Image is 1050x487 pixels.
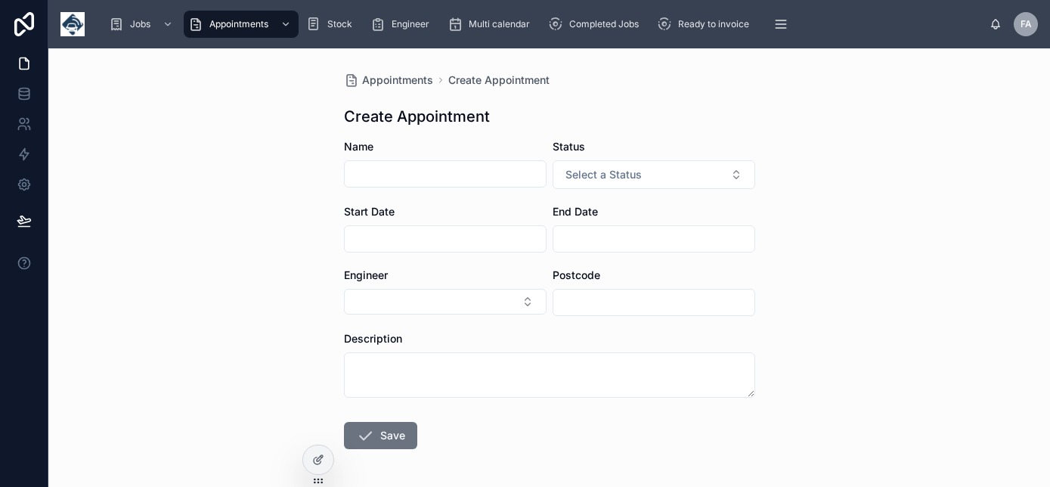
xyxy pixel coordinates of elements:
a: Completed Jobs [544,11,649,38]
span: Status [553,140,585,153]
span: Appointments [209,18,268,30]
button: Save [344,422,417,449]
h1: Create Appointment [344,106,490,127]
span: Jobs [130,18,150,30]
a: Multi calendar [443,11,540,38]
a: Ready to invoice [652,11,760,38]
span: Engineer [344,268,388,281]
span: Name [344,140,373,153]
button: Select Button [344,289,547,315]
span: Appointments [362,73,433,88]
a: Jobs [104,11,181,38]
img: App logo [60,12,85,36]
a: Appointments [344,73,433,88]
a: Create Appointment [448,73,550,88]
span: Ready to invoice [678,18,749,30]
span: Select a Status [565,167,642,182]
span: FA [1021,18,1032,30]
a: Engineer [366,11,440,38]
a: Stock [302,11,363,38]
span: Postcode [553,268,600,281]
span: Completed Jobs [569,18,639,30]
span: Description [344,332,402,345]
span: End Date [553,205,598,218]
span: Multi calendar [469,18,530,30]
div: scrollable content [97,8,990,41]
span: Engineer [392,18,429,30]
button: Select Button [553,160,755,189]
a: Appointments [184,11,299,38]
span: Start Date [344,205,395,218]
span: Stock [327,18,352,30]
